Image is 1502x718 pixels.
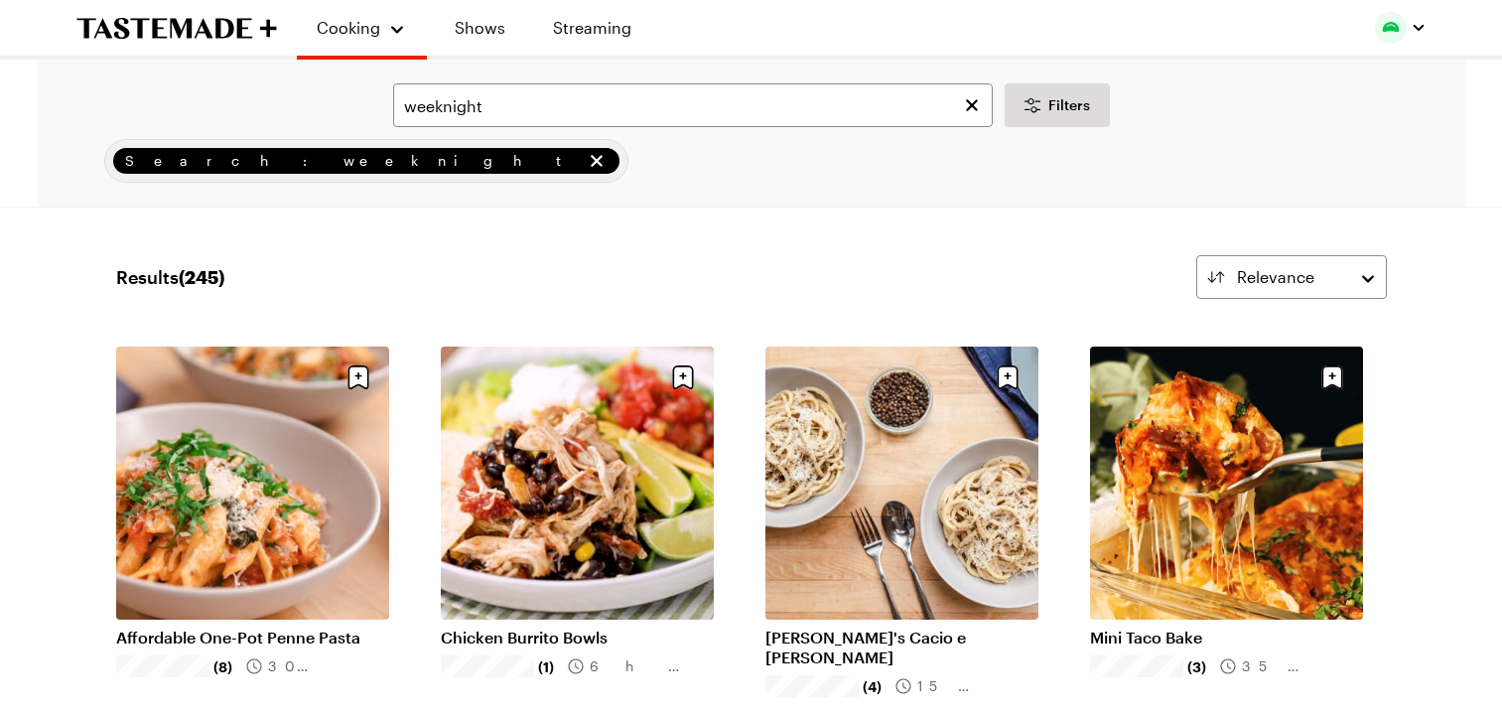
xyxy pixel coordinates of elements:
button: Desktop filters [1005,83,1110,127]
span: Search: weeknight [125,150,582,172]
button: remove Search: weeknight [586,150,608,172]
span: Cooking [317,18,380,37]
button: Clear search [961,94,983,116]
button: Save recipe [664,359,702,396]
button: Save recipe [340,359,377,396]
button: Save recipe [989,359,1026,396]
span: Relevance [1237,265,1314,289]
a: To Tastemade Home Page [76,17,277,40]
button: Relevance [1196,255,1387,299]
img: Profile picture [1375,12,1407,44]
a: Mini Taco Bake [1090,628,1363,647]
a: [PERSON_NAME]'s Cacio e [PERSON_NAME] [765,628,1038,667]
span: Results [116,263,224,291]
span: Filters [1048,95,1090,115]
span: ( 245 ) [179,266,224,288]
a: Chicken Burrito Bowls [441,628,714,647]
a: Affordable One-Pot Penne Pasta [116,628,389,647]
button: Profile picture [1375,12,1427,44]
button: Save recipe [1313,359,1351,396]
button: Cooking [317,8,407,48]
